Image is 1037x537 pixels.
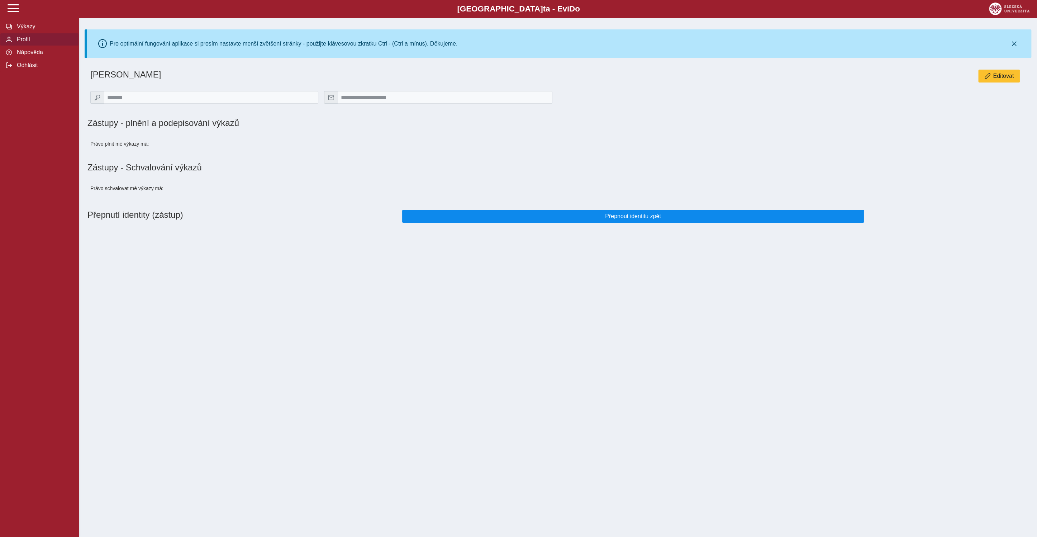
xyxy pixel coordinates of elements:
[978,70,1020,83] button: Editovat
[402,210,864,223] button: Přepnout identitu zpět
[15,49,73,56] span: Nápověda
[15,62,73,69] span: Odhlásit
[15,36,73,43] span: Profil
[993,73,1014,79] span: Editovat
[408,213,858,220] span: Přepnout identitu zpět
[90,70,708,80] h1: [PERSON_NAME]
[87,162,1028,173] h1: Zástupy - Schvalování výkazů
[22,4,1015,14] b: [GEOGRAPHIC_DATA] a - Evi
[110,41,457,47] div: Pro optimální fungování aplikace si prosím nastavte menší zvětšení stránky - použijte klávesovou ...
[15,23,73,30] span: Výkazy
[87,118,708,128] h1: Zástupy - plnění a podepisování výkazů
[569,4,575,13] span: D
[87,178,321,198] div: Právo schvalovat mé výkazy má:
[543,4,545,13] span: t
[989,3,1029,15] img: logo_web_su.png
[575,4,580,13] span: o
[87,207,399,226] h1: Přepnutí identity (zástup)
[87,134,321,154] div: Právo plnit mé výkazy má:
